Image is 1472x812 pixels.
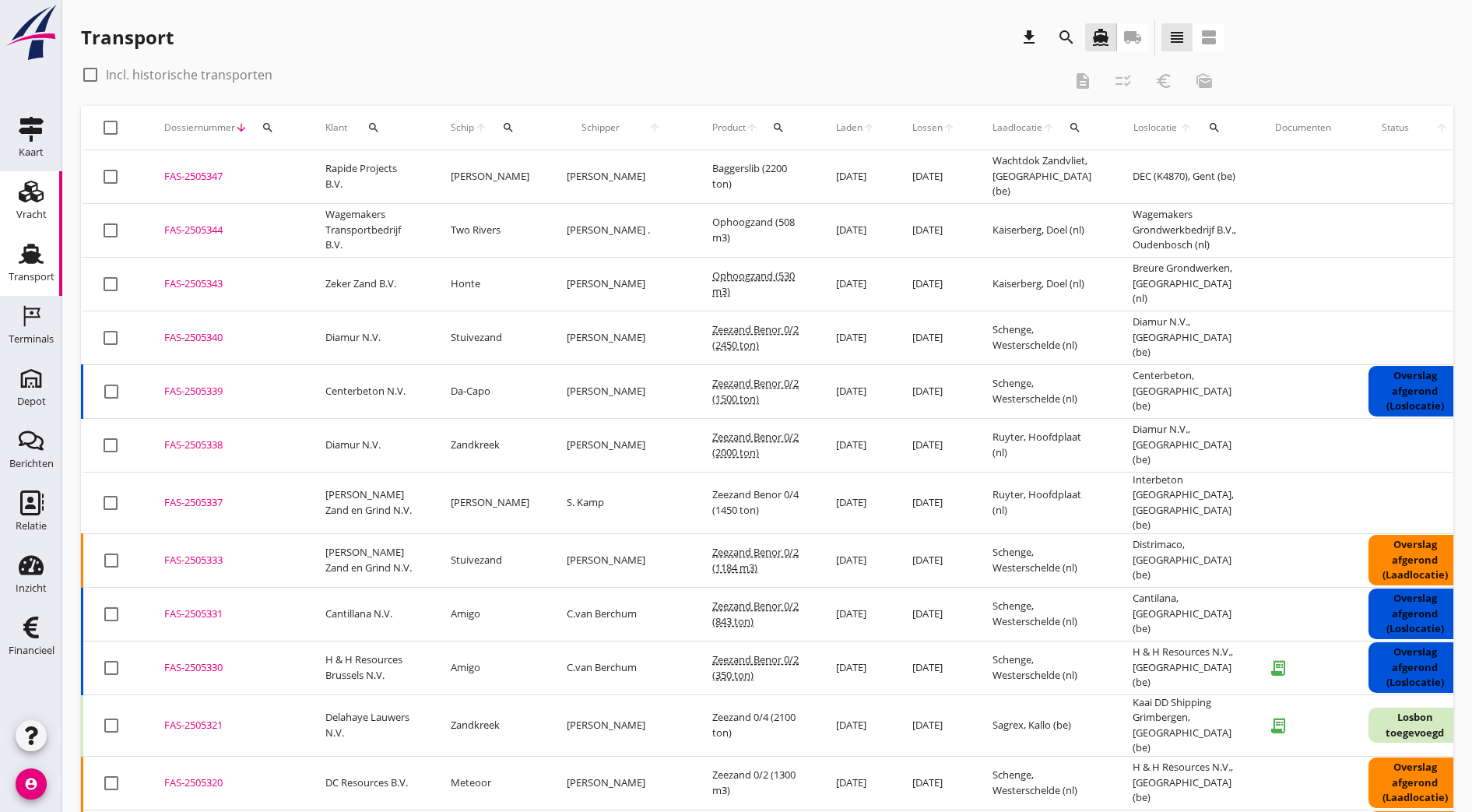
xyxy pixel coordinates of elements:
[9,272,54,282] div: Transport
[1114,257,1256,311] td: Breure Grondwerken, [GEOGRAPHIC_DATA] (nl)
[548,257,694,311] td: [PERSON_NAME]
[894,418,974,472] td: [DATE]
[1368,758,1461,808] div: Overslag afgerond (Laadlocatie)
[307,694,432,756] td: Delahaye Lauwers N.V.
[894,472,974,533] td: [DATE]
[1133,121,1179,135] span: Loslocatie
[432,694,548,756] td: Zandkreek
[894,641,974,694] td: [DATE]
[432,311,548,364] td: Stuivezand
[1368,366,1461,417] div: Overslag afgerond (Loslocatie)
[16,768,47,800] i: account_circle
[974,364,1114,418] td: Schenge, Westerschelde (nl)
[1368,708,1461,743] div: Losbon toegevoegd
[1057,28,1076,47] i: search
[974,533,1114,587] td: Schenge, Westerschelde (nl)
[1114,311,1256,364] td: Diamur N.V., [GEOGRAPHIC_DATA] (be)
[307,311,432,364] td: Diamur N.V.
[432,587,548,641] td: Amigo
[712,652,799,682] span: Zeezand Benor 0/2 (350 ton)
[164,330,288,346] div: FAS-2505340
[475,121,488,134] i: arrow_upward
[307,641,432,694] td: H & H Resources Brussels N.V.
[974,203,1114,257] td: Kaiserberg, Doel (nl)
[164,121,235,135] span: Dossiernummer
[974,418,1114,472] td: Ruyter, Hoofdplaat (nl)
[817,641,894,694] td: [DATE]
[817,756,894,810] td: [DATE]
[974,587,1114,641] td: Schenge, Westerschelde (nl)
[106,67,272,83] label: Incl. historische transporten
[432,641,548,694] td: Amigo
[1042,121,1055,134] i: arrow_upward
[1179,121,1193,134] i: arrow_upward
[712,121,746,135] span: Product
[164,384,288,399] div: FAS-2505339
[817,203,894,257] td: [DATE]
[367,121,380,134] i: search
[992,121,1042,135] span: Laadlocatie
[1114,756,1256,810] td: H & H Resources N.V., [GEOGRAPHIC_DATA] (be)
[1091,28,1110,47] i: directions_boat
[307,533,432,587] td: [PERSON_NAME] Zand en Grind N.V.
[894,311,974,364] td: [DATE]
[694,694,817,756] td: Zeezand 0/4 (2100 ton)
[548,364,694,418] td: [PERSON_NAME]
[548,533,694,587] td: [PERSON_NAME]
[1069,121,1081,134] i: search
[548,587,694,641] td: C.van Berchum
[1263,652,1294,684] i: receipt_long
[164,718,288,733] div: FAS-2505321
[862,121,875,134] i: arrow_upward
[836,121,862,135] span: Laden
[432,418,548,472] td: Zandkreek
[894,364,974,418] td: [DATE]
[694,756,817,810] td: Zeezand 0/2 (1300 m3)
[894,203,974,257] td: [DATE]
[307,150,432,204] td: Rapide Projects B.V.
[894,694,974,756] td: [DATE]
[548,694,694,756] td: [PERSON_NAME]
[712,545,799,575] span: Zeezand Benor 0/2 (1184 m3)
[164,606,288,622] div: FAS-2505331
[817,311,894,364] td: [DATE]
[746,121,758,134] i: arrow_upward
[432,533,548,587] td: Stuivezand
[1114,587,1256,641] td: Cantilana, [GEOGRAPHIC_DATA] (be)
[548,756,694,810] td: [PERSON_NAME]
[502,121,515,134] i: search
[164,438,288,453] div: FAS-2505338
[894,756,974,810] td: [DATE]
[712,599,799,628] span: Zeezand Benor 0/2 (843 ton)
[307,472,432,533] td: [PERSON_NAME] Zand en Grind N.V.
[817,418,894,472] td: [DATE]
[694,203,817,257] td: Ophoogzand (508 m3)
[1114,472,1256,533] td: Interbeton [GEOGRAPHIC_DATA], [GEOGRAPHIC_DATA] (be)
[307,257,432,311] td: Zeker Zand B.V.
[548,311,694,364] td: [PERSON_NAME]
[325,109,413,146] div: Klant
[19,147,44,157] div: Kaart
[1368,535,1461,585] div: Overslag afgerond (Laadlocatie)
[1368,121,1422,135] span: Status
[9,645,54,656] div: Financieel
[1114,418,1256,472] td: Diamur N.V., [GEOGRAPHIC_DATA] (be)
[307,203,432,257] td: Wagemakers Transportbedrijf B.V.
[817,472,894,533] td: [DATE]
[1200,28,1218,47] i: view_agenda
[307,418,432,472] td: Diamur N.V.
[432,150,548,204] td: [PERSON_NAME]
[694,472,817,533] td: Zeezand Benor 0/4 (1450 ton)
[432,203,548,257] td: Two Rivers
[1263,710,1294,741] i: receipt_long
[817,533,894,587] td: [DATE]
[817,364,894,418] td: [DATE]
[17,396,46,406] div: Depot
[974,257,1114,311] td: Kaiserberg, Doel (nl)
[1123,28,1142,47] i: local_shipping
[712,269,795,298] span: Ophoogzand (530 m3)
[1114,364,1256,418] td: Centerbeton, [GEOGRAPHIC_DATA] (be)
[262,121,274,134] i: search
[772,121,785,134] i: search
[943,121,955,134] i: arrow_upward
